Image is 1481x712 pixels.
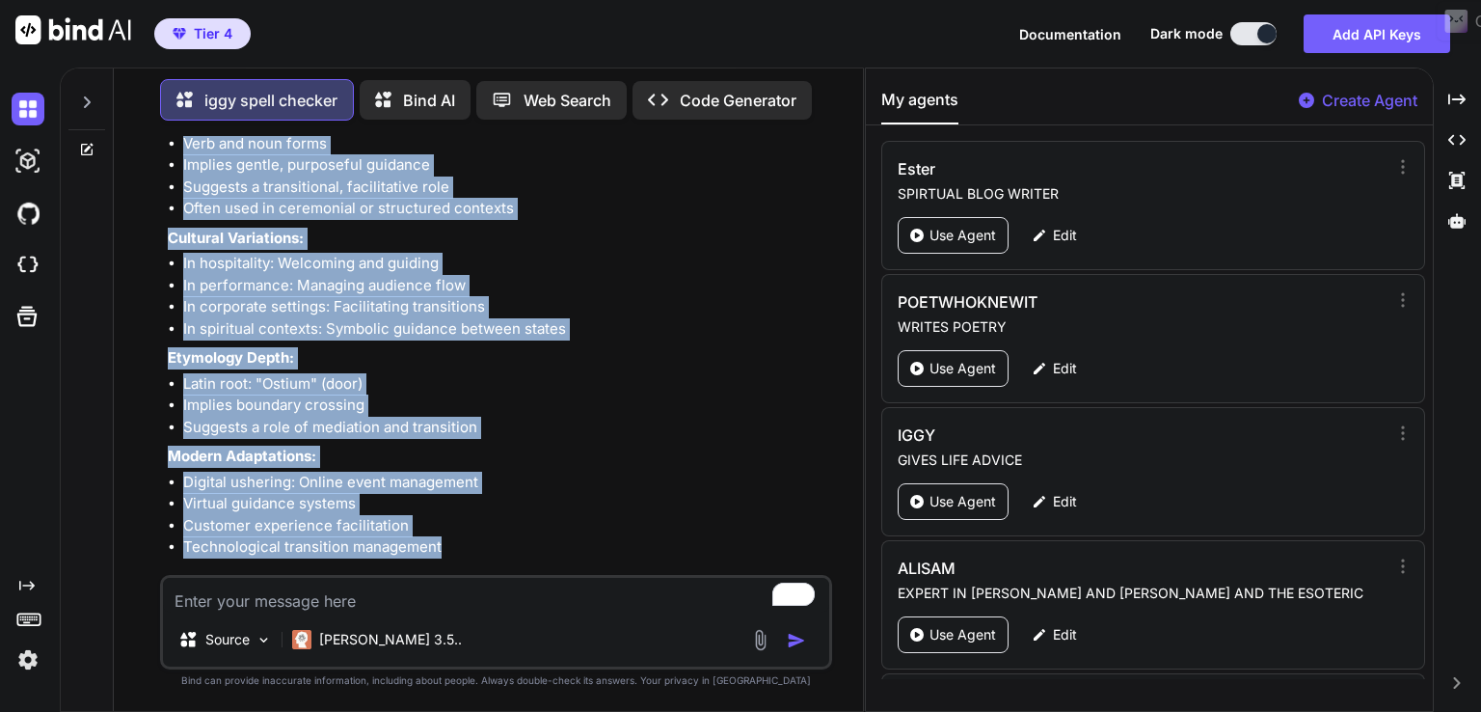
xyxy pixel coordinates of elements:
[749,629,771,651] img: attachment
[183,373,828,396] li: Latin root: "Ostium" (door)
[1019,24,1121,44] button: Documentation
[183,133,828,155] li: Verb and noun forms
[163,578,829,613] textarea: To enrich screen reader interactions, please activate Accessibility in Grammarly extension settings
[12,249,44,282] img: cloudideIcon
[168,348,294,367] strong: Etymology Depth:
[154,18,251,49] button: premiumTier 4
[15,15,131,44] img: Bind AI
[1304,14,1450,53] button: Add API Keys
[160,673,832,688] p: Bind can provide inaccurate information, including about people. Always double-check its answers....
[12,145,44,178] img: darkAi-studio
[1053,625,1077,644] p: Edit
[183,318,828,341] li: In spiritual contexts: Symbolic guidance between states
[1019,26,1121,42] span: Documentation
[524,89,611,112] p: Web Search
[881,88,958,124] button: My agents
[12,93,44,125] img: darkChat
[183,417,828,439] li: Suggests a role of mediation and transition
[183,515,828,537] li: Customer experience facilitation
[898,157,1240,180] h3: Ester
[929,226,996,245] p: Use Agent
[183,472,828,494] li: Digital ushering: Online event management
[787,631,806,650] img: icon
[680,89,796,112] p: Code Generator
[898,557,1240,580] h3: ALISAM
[183,536,828,559] li: Technological transition management
[183,275,828,297] li: In performance: Managing audience flow
[183,177,828,199] li: Suggests a transitional, facilitative role
[403,89,455,112] p: Bind AI
[898,184,1387,204] p: SPIRTUAL BLOG WRITER
[205,630,250,649] p: Source
[1053,226,1077,245] p: Edit
[898,584,1387,603] p: EXPERT IN [PERSON_NAME] AND [PERSON_NAME] AND THE ESOTERIC
[183,296,828,318] li: In corporate settings: Facilitating transitions
[183,395,828,417] li: Implies boundary crossing
[184,574,276,593] p: Open in Editor
[168,229,304,247] strong: Cultural Variations:
[1053,492,1077,511] p: Edit
[183,493,828,515] li: Virtual guidance systems
[292,630,311,649] img: Claude 3.5 Haiku
[898,290,1240,314] h3: POETWHOKNEWIT
[929,492,996,511] p: Use Agent
[898,451,1387,470] p: GIVES LIFE ADVICE
[173,28,186,40] img: premium
[168,447,316,465] strong: Modern Adaptations:
[183,253,828,275] li: In hospitality: Welcoming and guiding
[204,89,337,112] p: iggy spell checker
[1053,359,1077,378] p: Edit
[183,154,828,177] li: Implies gentle, purposeful guidance
[194,24,232,43] span: Tier 4
[929,625,996,644] p: Use Agent
[1322,89,1417,112] p: Create Agent
[12,644,44,676] img: settings
[898,317,1387,337] p: WRITES POETRY
[256,632,272,648] img: Pick Models
[898,424,1240,447] h3: IGGY
[319,630,462,649] p: [PERSON_NAME] 3.5..
[183,198,828,220] li: Often used in ceremonial or structured contexts
[1150,24,1223,43] span: Dark mode
[929,359,996,378] p: Use Agent
[12,197,44,230] img: githubDark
